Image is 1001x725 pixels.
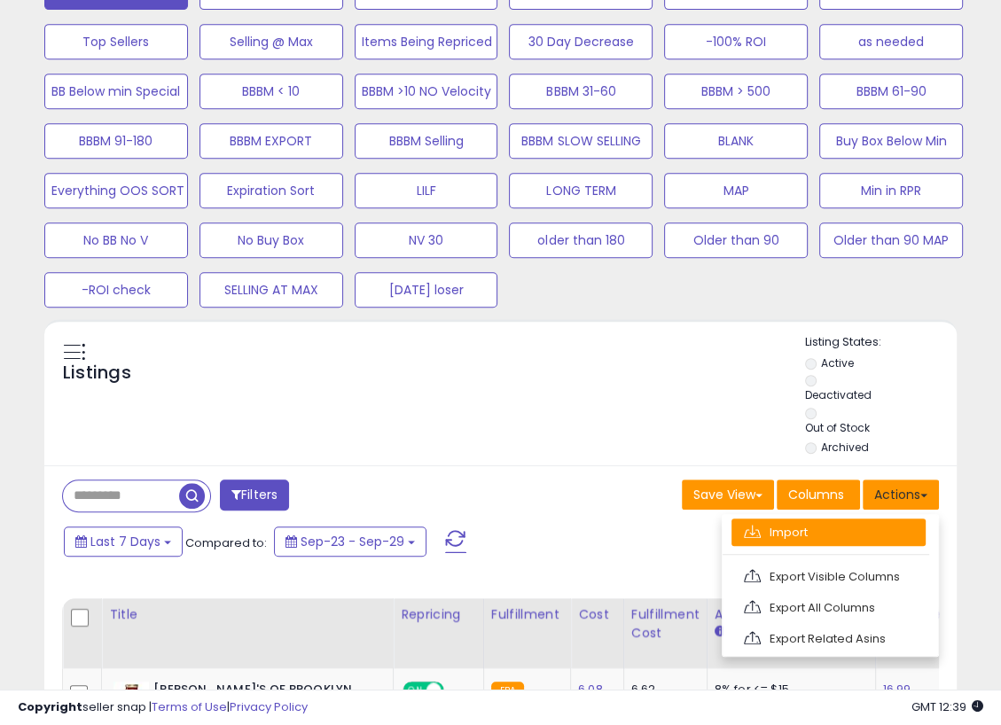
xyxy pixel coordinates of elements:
[109,605,386,624] div: Title
[44,74,188,109] button: BB Below min Special
[44,24,188,59] button: Top Sellers
[863,479,939,510] button: Actions
[44,173,188,208] button: Everything OOS SORT
[731,518,926,546] a: Import
[631,605,700,643] div: Fulfillment Cost
[152,698,227,715] a: Terms of Use
[664,173,808,208] button: MAP
[715,624,725,640] small: Amazon Fees.
[819,222,963,258] button: Older than 90 MAP
[63,361,131,386] h5: Listings
[230,698,308,715] a: Privacy Policy
[355,272,498,308] button: [DATE] loser
[355,24,498,59] button: Items Being Repriced
[731,594,926,621] a: Export All Columns
[788,486,844,503] span: Columns
[509,74,653,109] button: BBBM 31-60
[44,123,188,159] button: BBBM 91-180
[199,74,343,109] button: BBBM < 10
[820,355,853,370] label: Active
[805,334,957,351] p: Listing States:
[90,533,160,550] span: Last 7 Days
[199,123,343,159] button: BBBM EXPORT
[44,222,188,258] button: No BB No V
[664,222,808,258] button: Older than 90
[44,272,188,308] button: -ROI check
[731,563,926,590] a: Export Visible Columns
[18,698,82,715] strong: Copyright
[819,123,963,159] button: Buy Box Below Min
[199,222,343,258] button: No Buy Box
[682,479,774,510] button: Save View
[819,173,963,208] button: Min in RPR
[274,526,426,557] button: Sep-23 - Sep-29
[578,605,616,624] div: Cost
[199,173,343,208] button: Expiration Sort
[185,534,267,551] span: Compared to:
[220,479,289,511] button: Filters
[509,123,653,159] button: BBBM SLOW SELLING
[664,123,808,159] button: BLANK
[199,24,343,59] button: Selling @ Max
[355,173,498,208] button: LILF
[819,24,963,59] button: as needed
[301,533,404,550] span: Sep-23 - Sep-29
[509,173,653,208] button: LONG TERM
[715,605,868,624] div: Amazon Fees
[199,272,343,308] button: SELLING AT MAX
[731,625,926,652] a: Export Related Asins
[820,440,868,455] label: Archived
[491,605,563,624] div: Fulfillment
[355,222,498,258] button: NV 30
[805,420,870,435] label: Out of Stock
[664,24,808,59] button: -100% ROI
[911,698,983,715] span: 2025-10-7 12:39 GMT
[509,222,653,258] button: older than 180
[64,526,183,557] button: Last 7 Days
[777,479,860,510] button: Columns
[18,699,308,716] div: seller snap | |
[401,605,476,624] div: Repricing
[355,74,498,109] button: BBBM >10 NO Velocity
[355,123,498,159] button: BBBM Selling
[509,24,653,59] button: 30 Day Decrease
[819,74,963,109] button: BBBM 61-90
[664,74,808,109] button: BBBM > 500
[805,387,872,402] label: Deactivated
